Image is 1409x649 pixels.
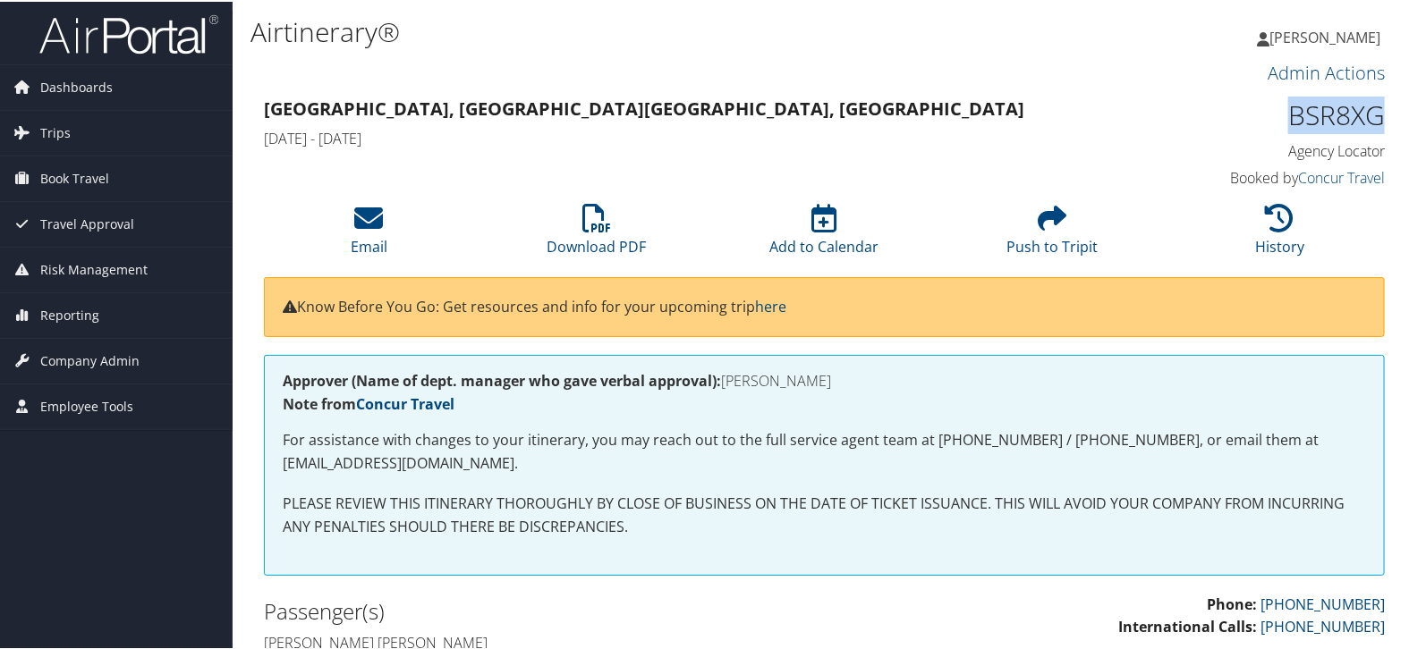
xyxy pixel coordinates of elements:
[1298,166,1385,186] a: Concur Travel
[40,155,109,199] span: Book Travel
[1125,139,1385,159] h4: Agency Locator
[1260,593,1385,612] a: [PHONE_NUMBER]
[283,294,1366,317] p: Know Before You Go: Get resources and info for your upcoming trip
[1006,212,1098,255] a: Push to Tripit
[40,109,71,154] span: Trips
[40,383,133,427] span: Employee Tools
[283,392,454,412] strong: Note from
[40,291,99,336] span: Reporting
[1260,615,1385,635] a: [PHONE_NUMBER]
[1118,615,1257,635] strong: International Calls:
[1125,166,1385,186] h4: Booked by
[264,127,1098,147] h4: [DATE] - [DATE]
[264,95,1024,119] strong: [GEOGRAPHIC_DATA], [GEOGRAPHIC_DATA] [GEOGRAPHIC_DATA], [GEOGRAPHIC_DATA]
[1269,26,1380,46] span: [PERSON_NAME]
[40,63,113,108] span: Dashboards
[250,12,1015,49] h1: Airtinerary®
[1268,59,1385,83] a: Admin Actions
[40,337,140,382] span: Company Admin
[264,594,811,625] h2: Passenger(s)
[283,372,1366,386] h4: [PERSON_NAME]
[283,369,721,389] strong: Approver (Name of dept. manager who gave verbal approval):
[351,212,387,255] a: Email
[283,427,1366,473] p: For assistance with changes to your itinerary, you may reach out to the full service agent team a...
[283,491,1366,536] p: PLEASE REVIEW THIS ITINERARY THOROUGHLY BY CLOSE OF BUSINESS ON THE DATE OF TICKET ISSUANCE. THIS...
[755,295,786,315] a: here
[356,392,454,412] a: Concur Travel
[547,212,646,255] a: Download PDF
[1207,593,1257,612] strong: Phone:
[40,246,148,291] span: Risk Management
[39,12,218,54] img: airportal-logo.png
[1255,212,1304,255] a: History
[1257,9,1398,63] a: [PERSON_NAME]
[769,212,879,255] a: Add to Calendar
[40,200,134,245] span: Travel Approval
[1125,95,1385,132] h1: BSR8XG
